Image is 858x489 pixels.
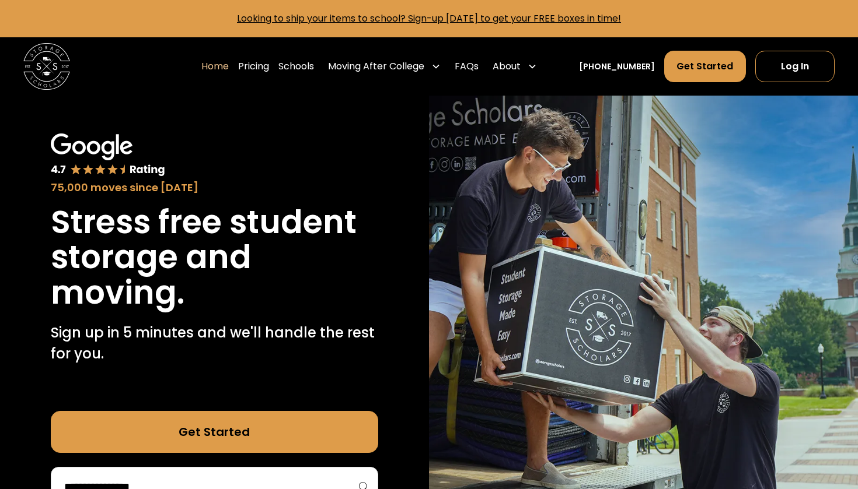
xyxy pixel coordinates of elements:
a: Get Started [51,411,378,453]
div: Moving After College [328,59,424,73]
div: About [488,50,542,83]
a: Schools [278,50,314,83]
a: Get Started [664,51,745,82]
a: Log In [755,51,835,82]
p: Sign up in 5 minutes and we'll handle the rest for you. [51,322,378,364]
img: Google 4.7 star rating [51,133,166,177]
img: Storage Scholars main logo [23,43,70,90]
a: Home [201,50,229,83]
div: 75,000 moves since [DATE] [51,180,378,195]
a: FAQs [455,50,479,83]
h1: Stress free student storage and moving. [51,205,378,311]
div: Moving After College [323,50,445,83]
a: Pricing [238,50,269,83]
a: home [23,43,70,90]
div: About [493,59,521,73]
a: Looking to ship your items to school? Sign-up [DATE] to get your FREE boxes in time! [237,12,621,25]
a: [PHONE_NUMBER] [579,61,655,73]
